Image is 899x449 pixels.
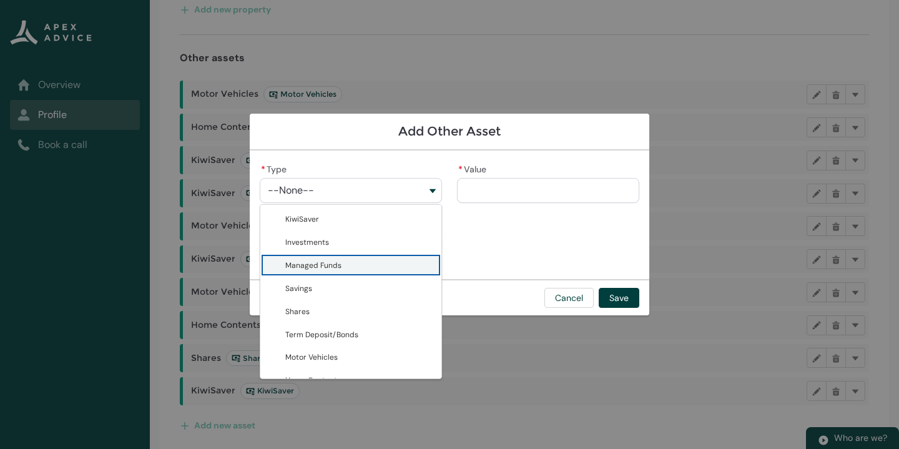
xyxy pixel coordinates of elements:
[261,164,265,175] abbr: required
[268,185,314,196] span: --None--
[260,178,442,203] button: Type
[458,164,463,175] abbr: required
[285,236,329,249] span: Investments
[260,160,292,175] label: Type
[285,259,341,272] span: Managed Funds
[260,124,639,139] h1: Add Other Asset
[599,288,639,308] button: Save
[457,160,491,175] label: Value
[544,288,594,308] button: Cancel
[285,213,319,225] span: KiwiSaver
[260,204,442,379] div: Type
